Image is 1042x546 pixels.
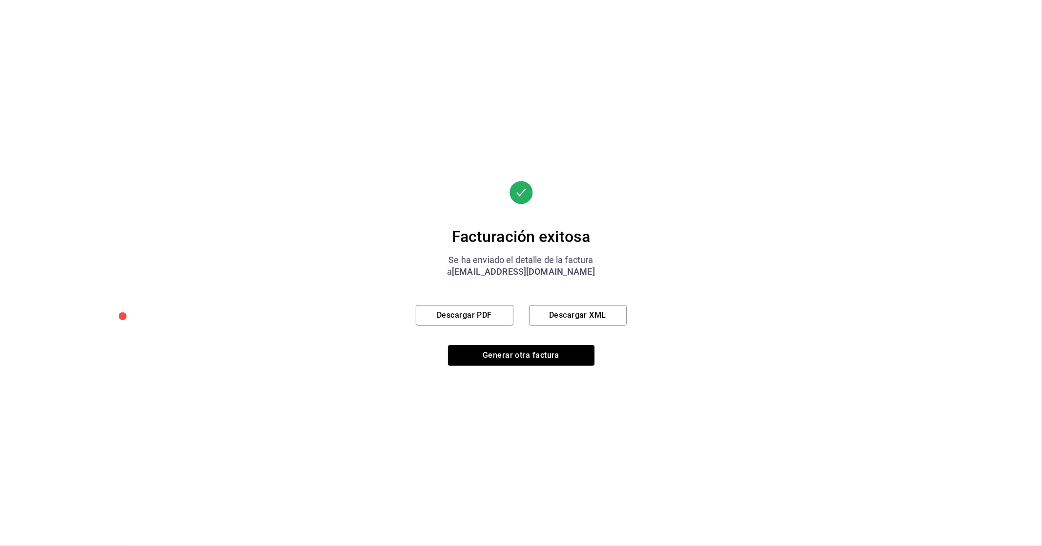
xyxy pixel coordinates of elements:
[416,254,627,266] div: Se ha enviado el detalle de la factura
[416,305,513,326] button: Descargar PDF
[452,266,595,277] span: [EMAIL_ADDRESS][DOMAIN_NAME]
[416,227,627,246] div: Facturación exitosa
[448,345,595,366] button: Generar otra factura
[416,266,627,278] div: a
[529,305,627,326] button: Descargar XML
